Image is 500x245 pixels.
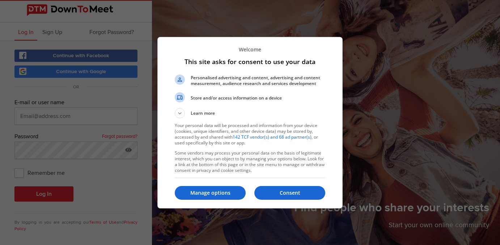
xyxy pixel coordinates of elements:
p: Manage options [175,189,246,197]
p: Welcome [175,46,325,53]
span: Personalised advertising and content, advertising and content measurement, audience research and ... [191,75,325,86]
span: Store and/or access information on a device [191,95,325,101]
button: Consent [254,186,325,200]
h1: This site asks for consent to use your data [175,57,325,66]
span: Learn more [191,110,215,118]
button: Learn more [175,108,325,118]
p: Consent [254,189,325,197]
button: Manage options [175,186,246,200]
p: Your personal data will be processed and information from your device (cookies, unique identifier... [175,123,325,146]
a: 142 TCF vendor(s) and 68 ad partner(s) [233,134,312,140]
div: This site asks for consent to use your data [157,37,343,208]
p: Some vendors may process your personal data on the basis of legitimate interest, which you can ob... [175,150,325,173]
